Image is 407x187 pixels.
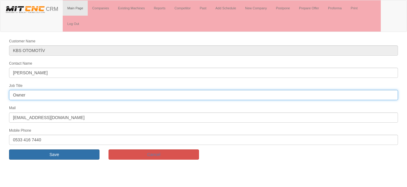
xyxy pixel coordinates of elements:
label: Mobile Phone [9,128,31,133]
label: Job Title [9,83,23,88]
label: Customer Name [9,39,35,44]
a: New Company [241,1,271,16]
a: Prepare Offer [295,1,323,16]
a: Past [195,1,211,16]
img: header.png [5,5,46,14]
a: Companies [88,1,114,16]
a: Log Out [63,16,84,31]
a: Reports [149,1,170,16]
a: Main Page [63,1,88,16]
a: Cancel [109,149,199,160]
a: Add Schedule [211,1,241,16]
input: Save [9,149,99,160]
label: Contact Name [9,61,32,66]
a: Competitor [170,1,195,16]
a: CRM [0,0,63,15]
a: Print [346,1,362,16]
a: Existing Machines [114,1,150,16]
label: Mail [9,106,16,111]
a: Postpone [271,1,294,16]
a: Proforma [323,1,346,16]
